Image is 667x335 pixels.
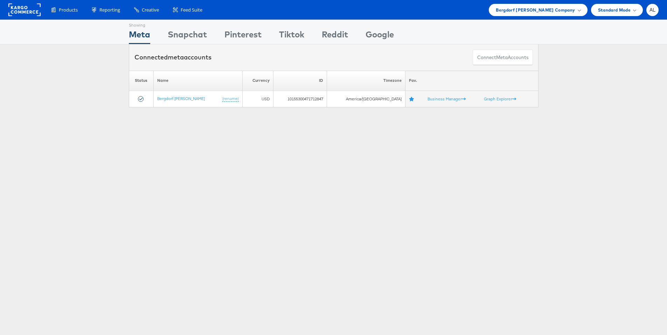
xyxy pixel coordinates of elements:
th: Status [129,71,154,91]
span: Standard Mode [598,6,631,14]
th: Timezone [327,71,405,91]
button: ConnectmetaAccounts [473,50,533,65]
a: Graph Explorer [484,96,516,101]
span: Feed Suite [181,7,202,13]
div: Pinterest [224,28,262,44]
th: ID [273,71,327,91]
td: America/[GEOGRAPHIC_DATA] [327,91,405,107]
span: Creative [142,7,159,13]
div: Snapchat [168,28,207,44]
span: Products [59,7,78,13]
span: AL [649,8,656,12]
td: USD [243,91,273,107]
span: Reporting [99,7,120,13]
span: meta [168,53,184,61]
td: 10155300471712847 [273,91,327,107]
a: (rename) [222,96,239,102]
div: Showing [129,20,150,28]
span: Bergdorf [PERSON_NAME] Company [496,6,575,14]
th: Currency [243,71,273,91]
div: Meta [129,28,150,44]
div: Google [366,28,394,44]
div: Tiktok [279,28,304,44]
div: Reddit [322,28,348,44]
a: Bergdorf [PERSON_NAME] [157,96,205,101]
div: Connected accounts [134,53,211,62]
th: Name [154,71,243,91]
a: Business Manager [428,96,466,101]
span: meta [496,54,508,61]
